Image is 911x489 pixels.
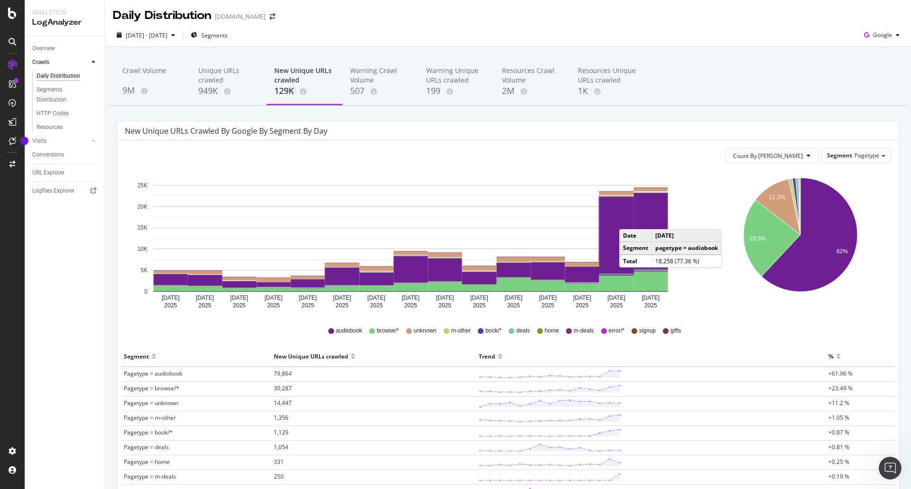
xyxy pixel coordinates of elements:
[274,472,284,480] span: 250
[198,66,259,85] div: Unique URLs crawled
[620,255,652,267] td: Total
[274,66,335,85] div: New Unique URLs crawled
[124,428,173,436] span: Pagetype = book/*
[879,457,902,480] iframe: Intercom live chat
[828,458,849,466] span: +0.25 %
[828,428,849,436] span: +0.87 %
[37,122,63,132] div: Resources
[32,168,65,178] div: URL Explorer
[124,369,182,378] span: Pagetype = audiobook
[828,399,849,407] span: +11.2 %
[230,295,248,301] text: [DATE]
[37,122,98,132] a: Resources
[367,295,385,301] text: [DATE]
[140,267,148,274] text: 5K
[32,136,89,146] a: Visits
[350,85,411,97] div: 507
[265,295,283,301] text: [DATE]
[644,302,657,309] text: 2025
[124,349,149,364] div: Segment
[573,295,591,301] text: [DATE]
[274,443,288,451] span: 1,054
[725,148,818,163] button: Count By [PERSON_NAME]
[37,71,80,81] div: Daily Distribution
[274,399,292,407] span: 14,447
[336,327,362,335] span: audiobook
[451,327,471,335] span: m-other
[652,242,722,255] td: pagetype = audiobook
[502,66,563,85] div: Resources Crawl Volume
[711,171,890,313] div: A chart.
[620,230,652,242] td: Date
[274,414,288,422] span: 1,356
[828,384,853,392] span: +23.49 %
[578,85,639,97] div: 1K
[126,31,167,39] span: [DATE] - [DATE]
[124,443,169,451] span: Pagetype = deals
[438,302,451,309] text: 2025
[32,150,98,160] a: Conversions
[32,8,97,17] div: Analytics
[545,327,559,335] span: home
[32,57,49,67] div: Crawls
[837,248,848,255] text: 62%
[299,295,317,301] text: [DATE]
[32,168,98,178] a: URL Explorer
[733,152,803,160] span: Count By Day
[516,327,530,335] span: deals
[873,31,892,39] span: Google
[539,295,557,301] text: [DATE]
[124,472,176,480] span: Pagetype = m-deals
[578,66,639,85] div: Resources Unique URLs crawled
[32,136,46,146] div: Visits
[670,327,681,335] span: gifts
[125,126,327,136] div: New Unique URLs crawled by google by Segment by Day
[470,295,488,301] text: [DATE]
[769,194,785,201] text: 11.2%
[122,84,183,97] div: 9M
[125,171,697,313] div: A chart.
[20,137,28,145] div: Tooltip anchor
[201,31,228,39] span: Segments
[37,85,89,105] div: Segments Distribution
[828,472,849,480] span: +0.19 %
[274,428,288,436] span: 1,129
[827,151,852,159] span: Segment
[215,12,266,21] div: [DOMAIN_NAME]
[333,295,351,301] text: [DATE]
[377,327,399,335] span: browse/*
[502,85,563,97] div: 2M
[350,66,411,85] div: Warning Crawl Volume
[301,302,314,309] text: 2025
[828,414,849,422] span: +1.05 %
[138,203,148,210] text: 20K
[113,8,211,24] div: Daily Distribution
[855,151,879,159] span: Pagetype
[124,384,179,392] span: Pagetype = browse/*
[32,44,55,54] div: Overview
[270,13,275,20] div: arrow-right-arrow-left
[639,327,656,335] span: signup
[37,71,98,81] a: Daily Distribution
[541,302,554,309] text: 2025
[32,17,97,28] div: LogAnalyzer
[124,414,176,422] span: Pagetype = m-other
[507,302,520,309] text: 2025
[436,295,454,301] text: [DATE]
[138,182,148,189] text: 25K
[609,327,624,335] span: error/*
[610,302,623,309] text: 2025
[274,384,292,392] span: 30,287
[574,327,594,335] span: m-deals
[37,109,98,119] a: HTTP Codes
[607,295,625,301] text: [DATE]
[113,28,179,43] button: [DATE] - [DATE]
[32,186,98,196] a: Logfiles Explorer
[749,235,765,242] text: 23.5%
[274,369,292,378] span: 79,864
[370,302,383,309] text: 2025
[504,295,522,301] text: [DATE]
[124,458,170,466] span: Pagetype = home
[426,66,487,85] div: Warning Unique URLs crawled
[32,150,64,160] div: Conversions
